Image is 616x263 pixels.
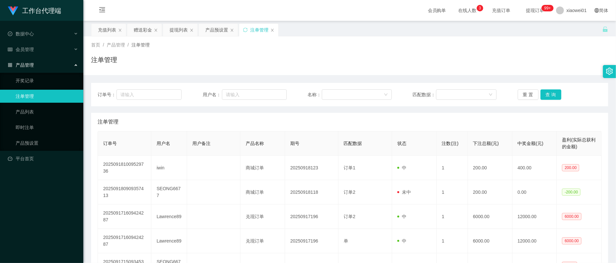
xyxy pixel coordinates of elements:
span: 注数(注) [442,141,459,146]
td: 200.00 [468,180,513,204]
td: 202509171609424287 [98,229,151,253]
span: 盈利(实际总获利的金额) [562,137,595,149]
td: 1 [437,180,468,204]
input: 请输入 [222,89,287,100]
span: 数据中心 [8,31,34,36]
a: 注单管理 [16,90,78,103]
td: 202509181009529736 [98,156,151,180]
span: 在线人数 [455,8,480,13]
button: 重 置 [518,89,539,100]
td: 20250917196 [285,229,338,253]
td: 200.00 [468,156,513,180]
span: 订单1 [344,165,355,170]
td: 400.00 [513,156,557,180]
i: 图标: close [154,28,158,32]
i: 图标: menu-fold [91,0,113,21]
i: 图标: appstore-o [8,63,12,67]
a: 产品列表 [16,105,78,118]
span: 首页 [91,42,100,47]
span: 订单号 [103,141,117,146]
sup: 3 [477,5,483,11]
span: 产品管理 [8,62,34,68]
span: 会员管理 [8,47,34,52]
span: 订单2 [344,190,355,195]
a: 图标: dashboard平台首页 [8,152,78,165]
h1: 注单管理 [91,55,117,65]
a: 产品预设置 [16,137,78,150]
img: logo.9652507e.png [8,7,18,16]
span: 期号 [290,141,299,146]
h1: 工作台代理端 [22,0,61,21]
td: 20250918118 [285,180,338,204]
i: 图标: table [8,47,12,52]
td: iwin [151,156,187,180]
td: 6000.00 [468,204,513,229]
span: -200.00 [562,189,581,196]
i: 图标: close [118,28,122,32]
td: Lawrence89 [151,229,187,253]
span: / [128,42,129,47]
td: 1 [437,204,468,229]
i: 图标: close [230,28,234,32]
td: 1 [437,156,468,180]
i: 图标: check-circle-o [8,32,12,36]
div: 产品预设置 [205,24,228,36]
span: 中 [397,214,406,219]
td: Lawrence89 [151,204,187,229]
span: 匹配数据： [413,91,436,98]
div: 提现列表 [170,24,188,36]
a: 即时注单 [16,121,78,134]
td: 6000.00 [468,229,513,253]
td: 20250917196 [285,204,338,229]
span: 注单管理 [98,118,118,126]
span: 用户备注 [192,141,211,146]
td: 12000.00 [513,204,557,229]
button: 查 询 [541,89,561,100]
span: 状态 [397,141,406,146]
span: 6000.00 [562,213,581,220]
td: 兑现订单 [240,204,285,229]
span: 充值订单 [489,8,514,13]
td: 20250918123 [285,156,338,180]
i: 图标: close [270,28,274,32]
span: 中奖金额(元) [518,141,543,146]
span: 单 [344,238,348,243]
td: 1 [437,229,468,253]
span: 名称： [308,91,322,98]
sup: 1217 [542,5,554,11]
td: 0.00 [513,180,557,204]
td: SEONG6677 [151,180,187,204]
span: 产品名称 [246,141,264,146]
td: 商城订单 [240,156,285,180]
p: 3 [479,5,481,11]
span: 中 [397,165,406,170]
div: 赠送彩金 [134,24,152,36]
i: 图标: close [190,28,194,32]
i: 图标: global [595,8,599,13]
td: 202509180909357413 [98,180,151,204]
span: 用户名： [203,91,222,98]
i: 图标: down [384,93,388,97]
span: 订单2 [344,214,355,219]
span: 6000.00 [562,237,581,244]
input: 请输入 [116,89,182,100]
span: 下注总额(元) [473,141,499,146]
div: 注单管理 [250,24,268,36]
span: 订单号： [98,91,116,98]
span: 提现订单 [523,8,548,13]
span: 注单管理 [131,42,150,47]
span: 匹配数据 [344,141,362,146]
a: 工作台代理端 [8,8,61,13]
i: 图标: setting [606,68,613,75]
span: 200.00 [562,164,579,171]
span: 用户名 [157,141,170,146]
td: 202509171609424287 [98,204,151,229]
td: 12000.00 [513,229,557,253]
td: 兑现订单 [240,229,285,253]
a: 开奖记录 [16,74,78,87]
i: 图标: unlock [602,26,608,32]
i: 图标: down [489,93,493,97]
span: 未中 [397,190,411,195]
i: 图标: sync [243,28,248,32]
td: 商城订单 [240,180,285,204]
